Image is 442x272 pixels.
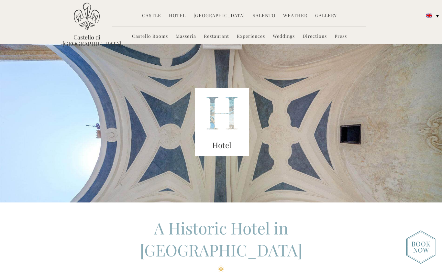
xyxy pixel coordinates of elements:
[142,12,161,20] a: Castle
[195,139,249,151] h3: Hotel
[283,12,307,20] a: Weather
[176,33,196,40] a: Masseria
[237,33,265,40] a: Experiences
[74,3,100,30] img: Castello di Ugento
[303,33,327,40] a: Directions
[193,12,245,20] a: [GEOGRAPHIC_DATA]
[204,33,229,40] a: Restaurant
[315,12,337,20] a: Gallery
[62,34,111,47] a: Castello di [GEOGRAPHIC_DATA]
[132,33,168,40] a: Castello Rooms
[169,12,186,20] a: Hotel
[335,33,347,40] a: Press
[195,88,249,156] img: castello_header_block.png
[426,14,432,17] img: English
[406,230,436,264] img: new-booknow.png
[273,33,295,40] a: Weddings
[253,12,275,20] a: Salento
